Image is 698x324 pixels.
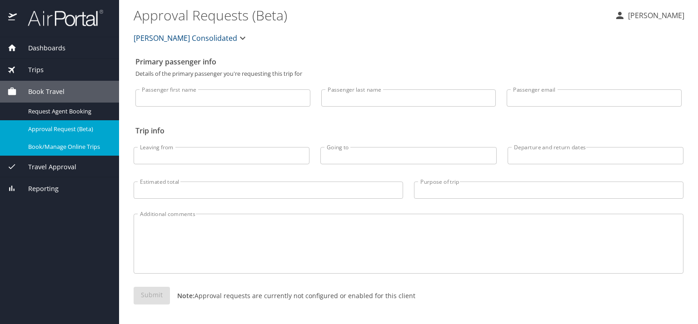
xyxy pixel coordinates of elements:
h2: Trip info [135,123,682,138]
h2: Primary passenger info [135,54,682,69]
img: icon-airportal.png [8,9,18,27]
button: [PERSON_NAME] [611,7,688,24]
button: [PERSON_NAME] Consolidated [130,29,252,47]
p: Details of the primary passenger you're requesting this trip for [135,71,682,77]
span: Travel Approval [17,162,76,172]
p: Approval requests are currently not configured or enabled for this client [170,291,415,300]
span: Approval Request (Beta) [28,125,108,133]
p: [PERSON_NAME] [625,10,684,21]
span: Dashboards [17,43,65,53]
span: Book/Manage Online Trips [28,142,108,151]
h1: Approval Requests (Beta) [134,1,607,29]
span: [PERSON_NAME] Consolidated [134,32,237,44]
span: Trips [17,65,44,75]
span: Request Agent Booking [28,107,108,116]
span: Book Travel [17,87,65,97]
span: Reporting [17,184,59,194]
img: airportal-logo.png [18,9,103,27]
strong: Note: [177,291,194,300]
